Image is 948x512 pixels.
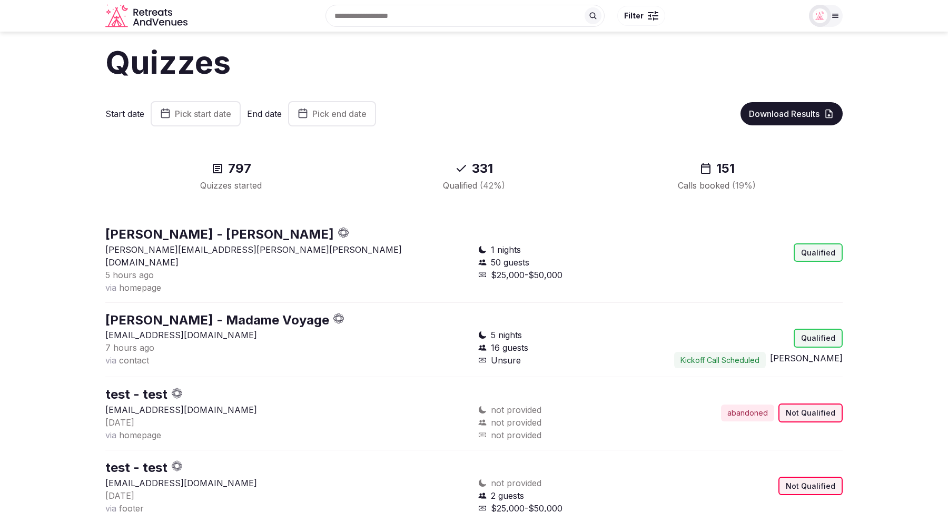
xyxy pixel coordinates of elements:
[105,329,470,341] p: [EMAIL_ADDRESS][DOMAIN_NAME]
[105,4,190,28] a: Visit the homepage
[491,403,541,416] span: not provided
[778,477,843,496] div: Not Qualified
[491,243,521,256] span: 1 nights
[105,40,843,84] h1: Quizzes
[478,429,656,441] div: not provided
[312,109,367,119] span: Pick end date
[105,270,154,280] span: 5 hours ago
[119,282,161,293] span: homepage
[105,4,190,28] svg: Retreats and Venues company logo
[122,160,340,177] div: 797
[105,243,470,269] p: [PERSON_NAME][EMAIL_ADDRESS][PERSON_NAME][PERSON_NAME][DOMAIN_NAME]
[105,460,167,475] a: test - test
[674,352,766,369] button: Kickoff Call Scheduled
[105,459,167,477] button: test - test
[122,179,340,192] div: Quizzes started
[749,109,819,119] span: Download Results
[105,489,134,502] button: [DATE]
[151,101,241,126] button: Pick start date
[105,355,116,366] span: via
[105,417,134,428] span: [DATE]
[105,341,154,354] button: 7 hours ago
[105,430,116,440] span: via
[740,102,843,125] button: Download Results
[105,311,329,329] button: [PERSON_NAME] - Madame Voyage
[105,342,154,353] span: 7 hours ago
[794,243,843,262] div: Qualified
[491,477,541,489] span: not provided
[491,256,529,269] span: 50 guests
[732,180,756,191] span: ( 19 %)
[105,490,134,501] span: [DATE]
[105,386,167,403] button: test - test
[105,416,134,429] button: [DATE]
[105,477,470,489] p: [EMAIL_ADDRESS][DOMAIN_NAME]
[105,269,154,281] button: 5 hours ago
[491,416,541,429] span: not provided
[105,282,116,293] span: via
[105,312,329,328] a: [PERSON_NAME] - Madame Voyage
[813,8,827,23] img: Matt Grant Oakes
[365,179,582,192] div: Qualified
[794,329,843,348] div: Qualified
[105,108,144,120] label: Start date
[617,6,665,26] button: Filter
[721,405,774,421] div: abandoned
[105,387,167,402] a: test - test
[175,109,231,119] span: Pick start date
[608,160,826,177] div: 151
[105,225,334,243] button: [PERSON_NAME] - [PERSON_NAME]
[491,341,528,354] span: 16 guests
[478,269,656,281] div: $25,000-$50,000
[365,160,582,177] div: 331
[105,227,334,242] a: [PERSON_NAME] - [PERSON_NAME]
[624,11,644,21] span: Filter
[288,101,376,126] button: Pick end date
[247,108,282,120] label: End date
[105,403,470,416] p: [EMAIL_ADDRESS][DOMAIN_NAME]
[491,329,522,341] span: 5 nights
[608,179,826,192] div: Calls booked
[491,489,524,502] span: 2 guests
[770,352,843,365] button: [PERSON_NAME]
[119,355,149,366] span: contact
[478,354,656,367] div: Unsure
[480,180,505,191] span: ( 42 %)
[778,403,843,422] div: Not Qualified
[119,430,161,440] span: homepage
